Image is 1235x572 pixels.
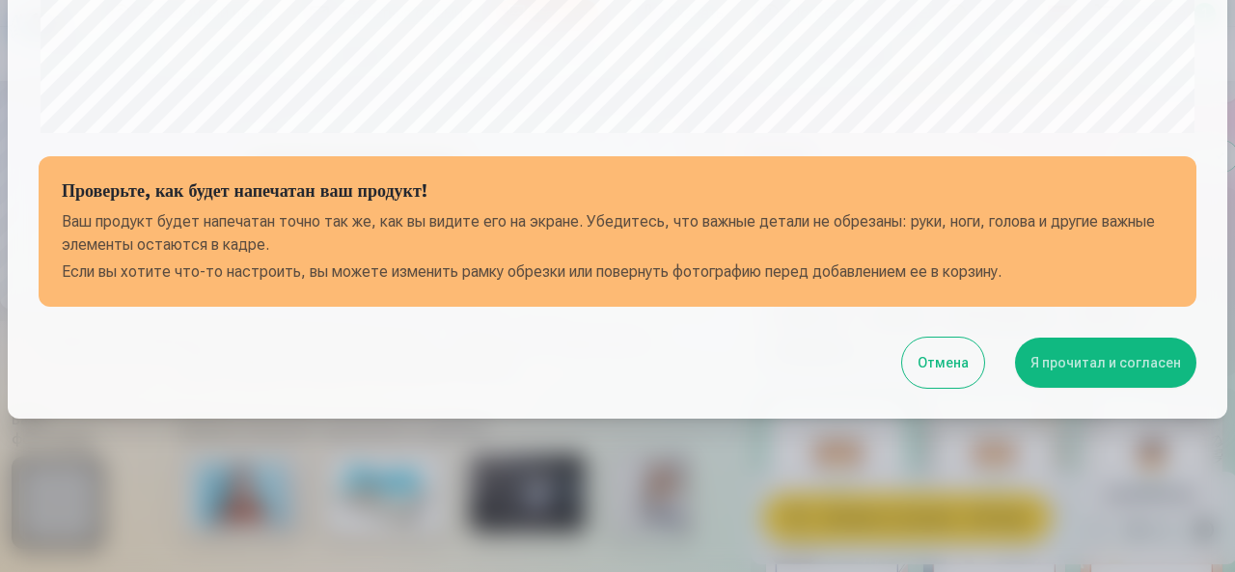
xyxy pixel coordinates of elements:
font: Ваш продукт будет напечатан точно так же, как вы видите его на экране. Убедитесь, что важные дета... [62,212,1155,254]
button: Я прочитал и согласен [1015,338,1196,388]
button: Отмена [902,338,984,388]
font: Отмена [918,355,969,370]
font: Проверьте, как будет напечатан ваш продукт! [62,184,427,202]
font: Я прочитал и согласен [1030,355,1181,370]
font: Если вы хотите что-то настроить, вы можете изменить рамку обрезки или повернуть фотографию перед ... [62,262,1002,281]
